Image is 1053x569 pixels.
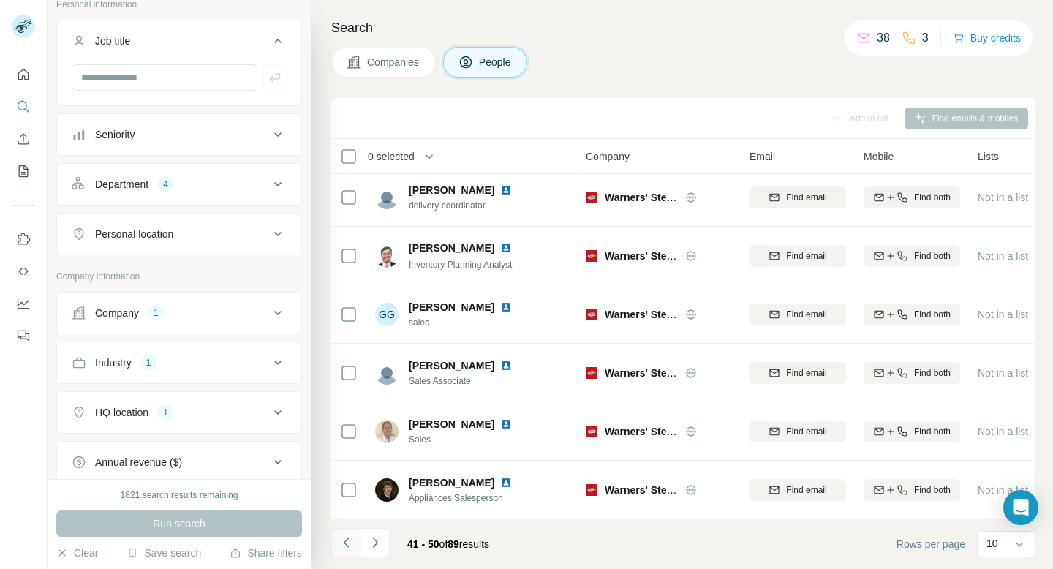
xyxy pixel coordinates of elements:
span: Warners' Stellian Appliance Co [605,484,755,496]
p: 10 [986,536,998,551]
img: LinkedIn logo [500,418,512,430]
span: Lists [978,149,999,164]
img: Logo of Warners' Stellian Appliance Co [586,484,597,496]
button: Find email [750,186,846,208]
img: Logo of Warners' Stellian Appliance Co [586,367,597,379]
div: 1 [157,406,174,419]
div: Personal location [95,227,173,241]
span: Find both [914,425,951,438]
button: Buy credits [953,28,1021,48]
img: Avatar [375,244,399,268]
div: 1 [148,306,165,320]
span: 89 [448,538,459,550]
span: Not in a list [978,426,1028,437]
button: Use Surfe API [12,258,35,284]
span: Find both [914,191,951,204]
span: Find email [786,366,826,380]
span: Not in a list [978,367,1028,379]
button: Find both [864,479,960,501]
button: Find both [864,186,960,208]
span: results [407,538,489,550]
span: Mobile [864,149,894,164]
span: of [439,538,448,550]
span: Find both [914,308,951,321]
button: My lists [12,158,35,184]
span: Find both [914,249,951,263]
div: Department [95,177,148,192]
button: Find email [750,479,846,501]
div: Industry [95,355,132,370]
div: Job title [95,34,130,48]
img: LinkedIn logo [500,477,512,489]
span: Not in a list [978,250,1028,262]
span: [PERSON_NAME] [409,358,494,373]
span: Not in a list [978,309,1028,320]
button: Clear [56,546,98,560]
span: [PERSON_NAME] [409,475,494,490]
button: Find email [750,362,846,384]
span: Appliances Salesperson [409,491,529,505]
button: Find both [864,421,960,442]
img: Avatar [375,420,399,443]
span: Not in a list [978,192,1028,203]
span: Find email [786,483,826,497]
div: 1821 search results remaining [121,489,238,502]
p: Company information [56,270,302,283]
span: sales [409,316,529,329]
button: Share filters [230,546,302,560]
button: Navigate to previous page [331,528,361,557]
span: Not in a list [978,484,1028,496]
div: Company [95,306,139,320]
span: delivery coordinator [409,199,529,212]
span: Find email [786,249,826,263]
button: Find email [750,421,846,442]
button: Industry1 [57,345,301,380]
div: HQ location [95,405,148,420]
button: Navigate to next page [361,528,390,557]
button: Quick start [12,61,35,88]
p: 38 [877,29,890,47]
span: Find both [914,483,951,497]
img: Logo of Warners' Stellian Appliance Co [586,192,597,203]
button: Feedback [12,323,35,349]
img: Avatar [375,186,399,209]
span: Warners' Stellian Appliance Co [605,250,755,262]
button: Find both [864,245,960,267]
span: Warners' Stellian Appliance Co [605,309,755,320]
img: Avatar [375,478,399,502]
span: People [479,55,513,69]
span: Find email [786,191,826,204]
span: [PERSON_NAME] [409,417,494,432]
img: LinkedIn logo [500,360,512,372]
span: 0 selected [368,149,415,164]
span: Find email [786,425,826,438]
span: [PERSON_NAME] [409,300,494,314]
h4: Search [331,18,1035,38]
img: LinkedIn logo [500,301,512,313]
button: Save search [127,546,201,560]
img: LinkedIn logo [500,184,512,196]
button: HQ location1 [57,395,301,430]
div: 4 [157,178,174,191]
span: Company [586,149,630,164]
span: Inventory Planning Analyst [409,260,512,270]
button: Seniority [57,117,301,152]
span: Companies [367,55,420,69]
img: Logo of Warners' Stellian Appliance Co [586,250,597,262]
span: [PERSON_NAME] [409,241,494,255]
span: Find both [914,366,951,380]
button: Find both [864,304,960,325]
div: Annual revenue ($) [95,455,182,470]
img: LinkedIn logo [500,242,512,254]
button: Personal location [57,216,301,252]
span: 41 - 50 [407,538,439,550]
img: Avatar [375,361,399,385]
img: Logo of Warners' Stellian Appliance Co [586,309,597,320]
div: Seniority [95,127,135,142]
div: GG [375,303,399,326]
span: Warners' Stellian Appliance Co [605,367,755,379]
button: Job title [57,23,301,64]
div: Open Intercom Messenger [1003,490,1038,525]
button: Search [12,94,35,120]
button: Company1 [57,295,301,331]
